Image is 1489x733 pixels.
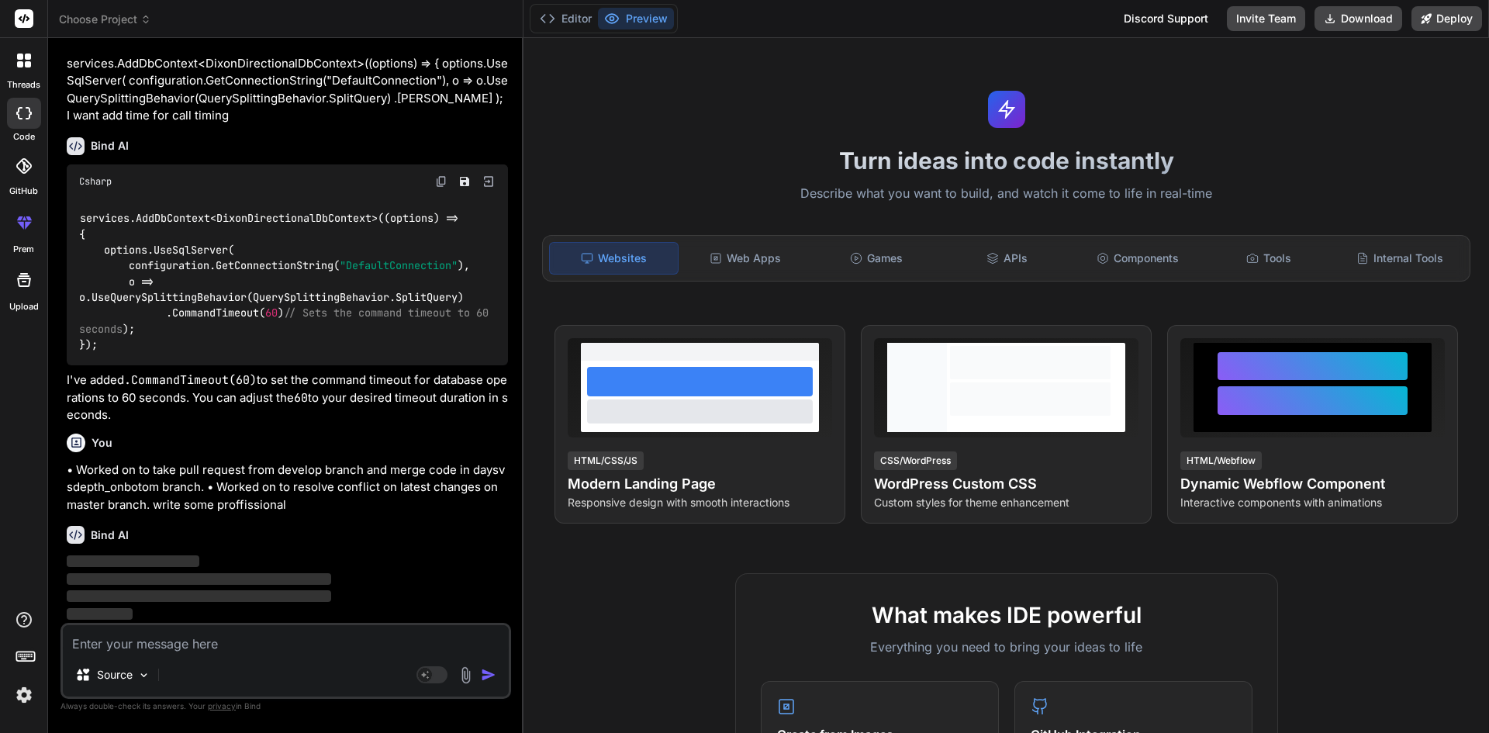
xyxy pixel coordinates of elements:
label: prem [13,243,34,256]
p: Source [97,667,133,683]
h2: What makes IDE powerful [761,599,1252,631]
p: Interactive components with animations [1180,495,1445,510]
code: services.AddDbContext<DixonDirectionalDbContext>((options) => { options.UseSqlServer( configurati... [79,210,495,353]
span: // Sets the command timeout to 60 seconds [79,306,495,336]
button: Deploy [1411,6,1482,31]
div: Internal Tools [1335,242,1463,275]
div: Web Apps [682,242,810,275]
h4: Dynamic Webflow Component [1180,473,1445,495]
img: icon [481,667,496,683]
h4: WordPress Custom CSS [874,473,1138,495]
button: Invite Team [1227,6,1305,31]
span: ‌ [67,555,199,567]
label: GitHub [9,185,38,198]
span: privacy [208,701,236,711]
div: APIs [943,242,1071,275]
div: Components [1074,242,1202,275]
div: Tools [1205,242,1333,275]
button: Save file [454,171,475,192]
button: Preview [598,8,674,29]
span: ‌ [67,573,331,585]
img: settings [11,682,37,708]
span: ‌ [67,608,133,620]
img: copy [435,175,447,188]
button: Download [1315,6,1402,31]
h6: You [92,435,112,451]
p: Describe what you want to build, and watch it come to life in real-time [533,184,1480,204]
span: Csharp [79,175,112,188]
p: Responsive design with smooth interactions [568,495,832,510]
div: HTML/CSS/JS [568,451,644,470]
div: Websites [549,242,679,275]
p: Custom styles for theme enhancement [874,495,1138,510]
button: Editor [534,8,598,29]
img: Open in Browser [482,175,496,188]
p: Always double-check its answers. Your in Bind [60,699,511,714]
h6: Bind AI [91,527,129,543]
p: • Worked on to take pull request from develop branch and merge code in daysvsdepth_onbotom branch... [67,462,508,514]
p: services.AddDbContext<DixonDirectionalDbContext>((options) => { options.UseSqlServer( configurati... [67,55,508,125]
h6: Bind AI [91,138,129,154]
span: ‌ [67,590,331,602]
div: CSS/WordPress [874,451,957,470]
h1: Turn ideas into code instantly [533,147,1480,175]
span: Choose Project [59,12,151,27]
span: "DefaultConnection" [340,259,458,273]
code: .CommandTimeout(60) [124,372,257,388]
label: code [13,130,35,143]
code: 60 [294,390,308,406]
h4: Modern Landing Page [568,473,832,495]
label: Upload [9,300,39,313]
img: Pick Models [137,669,150,682]
p: I've added to set the command timeout for database operations to 60 seconds. You can adjust the t... [67,372,508,424]
label: threads [7,78,40,92]
p: Everything you need to bring your ideas to life [761,638,1252,656]
img: attachment [457,666,475,684]
div: Games [813,242,941,275]
div: Discord Support [1114,6,1218,31]
div: HTML/Webflow [1180,451,1262,470]
span: 60 [265,306,278,320]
